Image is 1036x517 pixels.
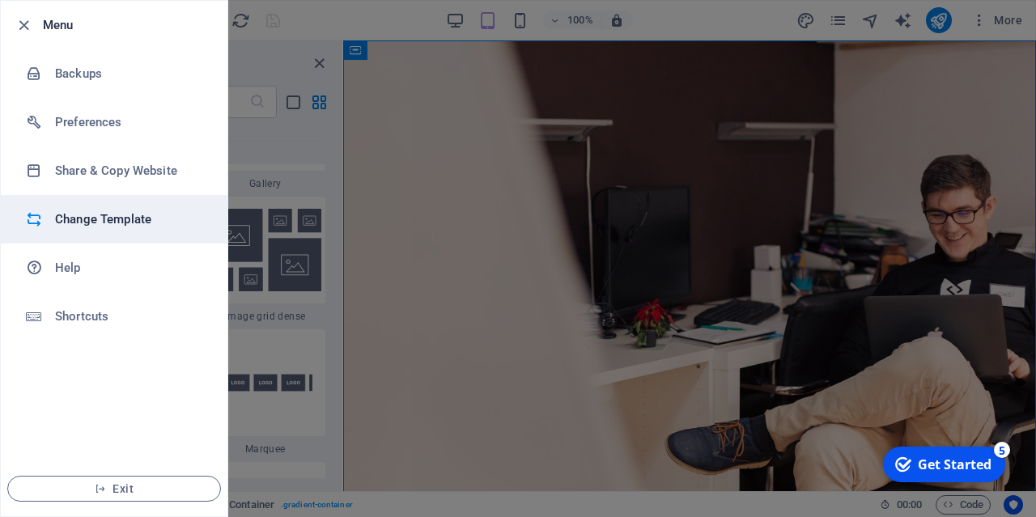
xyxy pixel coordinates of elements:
[40,15,113,33] div: Get Started
[55,258,205,278] h6: Help
[55,64,205,83] h6: Backups
[21,482,207,495] span: Exit
[55,307,205,326] h6: Shortcuts
[1,244,227,292] a: Help
[43,15,214,35] h6: Menu
[116,2,132,18] div: 5
[7,476,221,502] button: Exit
[55,161,205,180] h6: Share & Copy Website
[55,210,205,229] h6: Change Template
[55,112,205,132] h6: Preferences
[5,6,127,42] div: Get Started 5 items remaining, 0% complete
